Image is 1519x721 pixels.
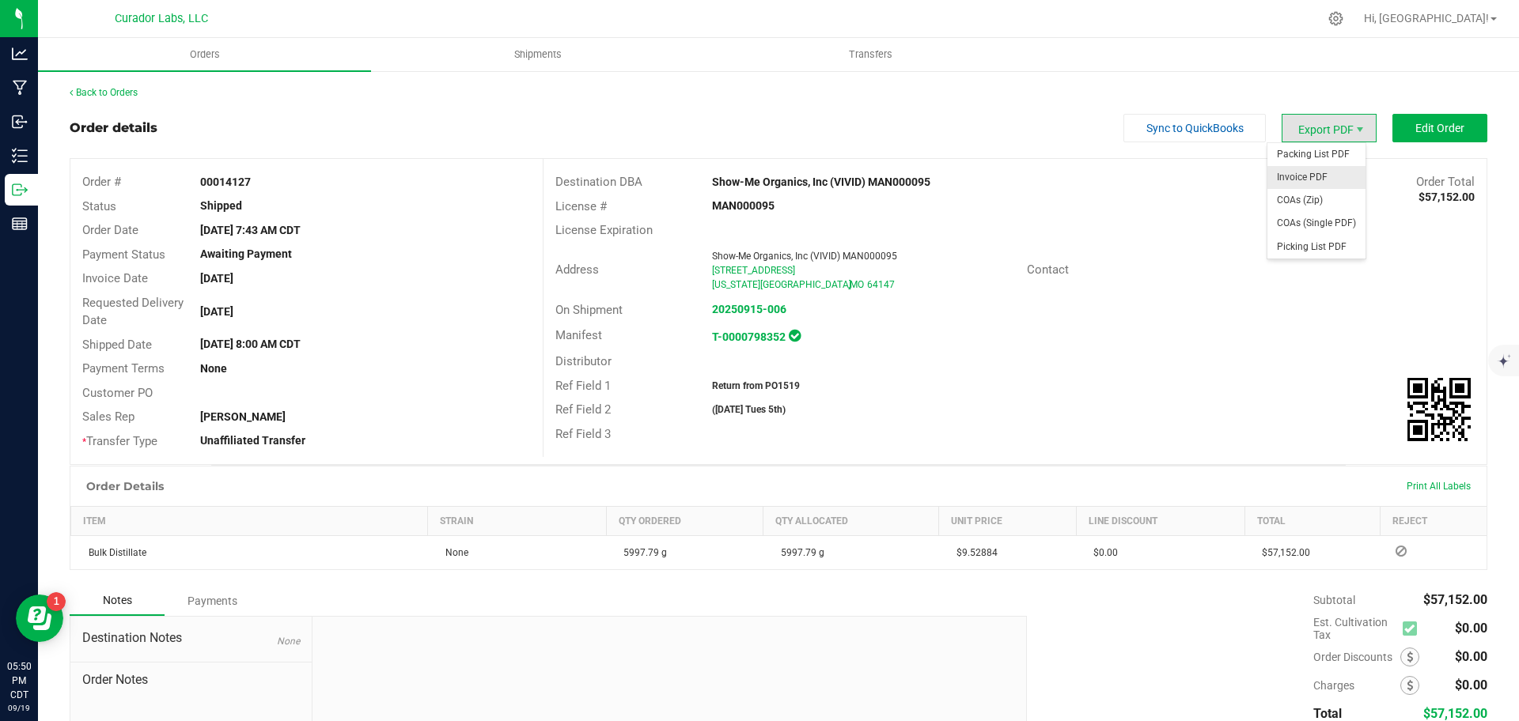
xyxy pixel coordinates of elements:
span: $57,152.00 [1423,592,1487,607]
span: Ref Field 2 [555,402,611,417]
li: Export PDF [1282,114,1377,142]
span: Calculate cultivation tax [1403,618,1424,640]
span: Status [82,199,116,213]
span: Contact [1027,262,1069,277]
div: Order details [70,119,157,138]
span: Distributor [555,354,612,368]
strong: 00014127 [200,176,251,188]
span: [STREET_ADDRESS] [712,265,795,276]
inline-svg: Inbound [12,114,28,130]
span: Subtotal [1313,594,1355,606]
strong: [PERSON_NAME] [200,410,286,423]
span: Transfer Type [82,434,157,448]
span: [US_STATE][GEOGRAPHIC_DATA] [712,279,851,290]
span: Order Date [82,223,138,237]
span: In Sync [789,327,801,344]
span: License Expiration [555,223,653,237]
strong: Unaffiliated Transfer [200,434,305,447]
inline-svg: Outbound [12,182,28,198]
strong: None [200,362,227,375]
span: $0.00 [1455,621,1487,636]
span: Hi, [GEOGRAPHIC_DATA]! [1364,12,1489,25]
strong: Shipped [200,199,242,212]
span: Orders [169,47,241,62]
span: 5997.79 g [616,547,667,558]
strong: T-0000798352 [712,330,786,343]
strong: MAN000095 [712,199,775,212]
div: Notes [70,586,165,616]
span: Address [555,262,599,277]
strong: Awaiting Payment [200,247,292,260]
li: COAs (Single PDF) [1267,212,1366,235]
iframe: Resource center unread badge [47,592,66,611]
th: Item [71,507,428,536]
span: $0.00 [1455,678,1487,693]
span: Charges [1313,679,1400,692]
a: Transfers [704,38,1037,71]
span: , [848,279,850,290]
th: Strain [428,507,607,536]
li: COAs (Zip) [1267,189,1366,212]
span: $57,152.00 [1254,547,1310,558]
span: Show-Me Organics, Inc (VIVID) MAN000095 [712,251,897,262]
inline-svg: Analytics [12,46,28,62]
span: $57,152.00 [1423,706,1487,721]
strong: Return from PO1519 [712,380,800,391]
th: Line Discount [1076,507,1244,536]
button: Edit Order [1392,114,1487,142]
span: Bulk Distillate [81,547,146,558]
button: Sync to QuickBooks [1123,114,1266,142]
span: MO [850,279,864,290]
span: Sync to QuickBooks [1146,122,1244,134]
a: 20250915-006 [712,303,786,315]
span: Reject Inventory [1389,546,1413,556]
p: 05:50 PM CDT [7,659,31,702]
strong: Show-Me Organics, Inc (VIVID) MAN000095 [712,176,930,188]
span: None [277,636,300,647]
span: Order # [82,175,121,189]
span: Curador Labs, LLC [115,12,208,25]
span: None [438,547,468,558]
span: On Shipment [555,303,623,317]
span: Payment Terms [82,361,165,376]
a: Back to Orders [70,87,138,98]
strong: ([DATE] Tues 5th) [712,404,786,415]
th: Total [1244,507,1380,536]
img: Scan me! [1407,378,1471,441]
span: $0.00 [1455,649,1487,664]
span: Est. Cultivation Tax [1313,616,1396,641]
strong: [DATE] [200,272,233,285]
span: Shipments [493,47,583,62]
span: Order Notes [82,670,300,689]
span: Invoice Date [82,271,148,285]
span: Payment Status [82,247,165,262]
strong: [DATE] 8:00 AM CDT [200,338,301,350]
span: Ref Field 1 [555,379,611,393]
inline-svg: Inventory [12,148,28,164]
div: Payments [165,587,259,615]
th: Qty Ordered [606,507,763,536]
span: Destination Notes [82,629,300,647]
iframe: Resource center [16,595,63,642]
span: 5997.79 g [773,547,824,558]
span: Shipped Date [82,338,152,352]
li: Picking List PDF [1267,236,1366,259]
li: Packing List PDF [1267,143,1366,166]
span: Order Discounts [1313,651,1400,663]
span: $0.00 [1085,547,1118,558]
th: Reject [1380,507,1487,536]
strong: [DATE] 7:43 AM CDT [200,224,301,236]
th: Qty Allocated [763,507,939,536]
span: Edit Order [1415,122,1464,134]
span: Ref Field 3 [555,427,611,441]
li: Invoice PDF [1267,166,1366,189]
span: Customer PO [82,386,153,400]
